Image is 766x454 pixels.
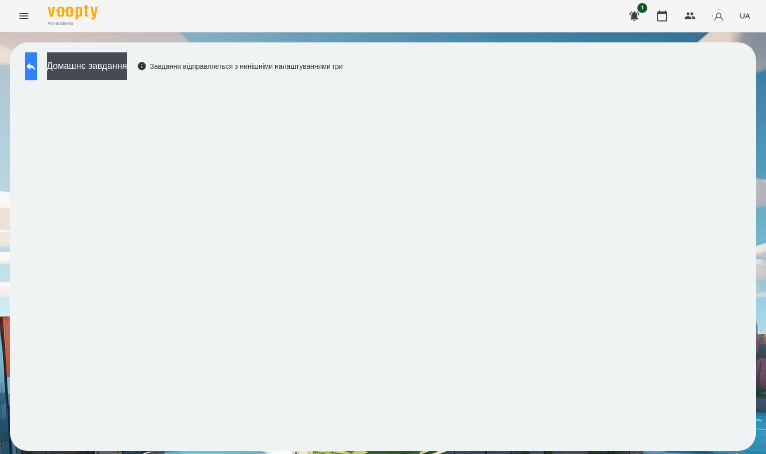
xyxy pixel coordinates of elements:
button: Menu [12,4,36,28]
span: UA [740,10,750,21]
img: Voopty Logo [48,5,98,19]
span: For Business [48,20,98,27]
button: UA [736,6,754,25]
span: 1 [637,3,647,13]
button: Домашнє завдання [47,52,127,80]
img: avatar_s.png [712,9,726,23]
div: Завдання відправляється з нинішніми налаштуваннями гри [137,61,343,71]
